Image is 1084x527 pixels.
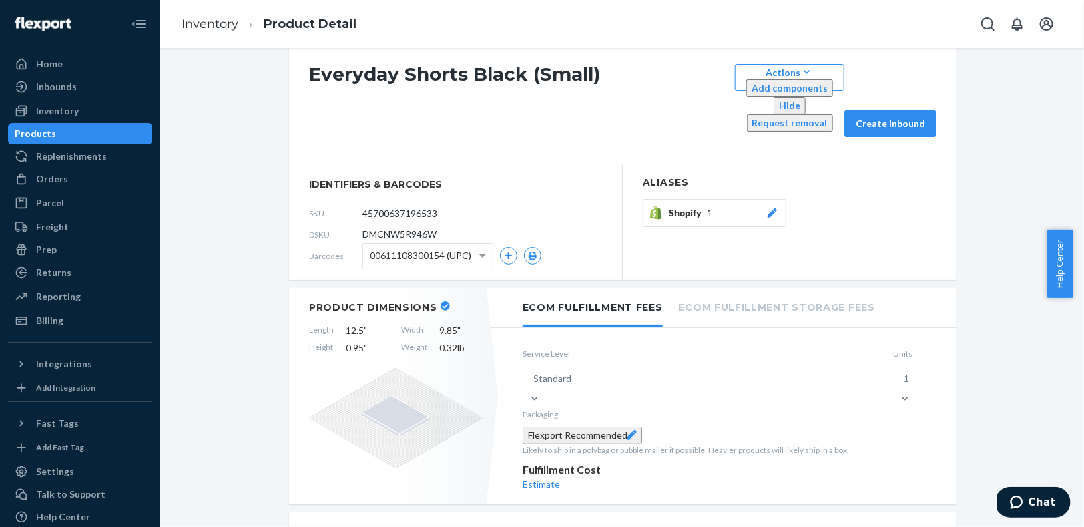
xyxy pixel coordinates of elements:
[364,342,367,353] span: "
[309,64,728,137] h1: Everyday Shorts Black (Small)
[36,243,57,256] div: Prep
[171,5,367,44] ol: breadcrumbs
[523,288,663,327] li: Ecom Fulfillment Fees
[669,206,707,220] span: Shopify
[533,372,571,385] div: Standard
[36,488,105,501] div: Talk to Support
[752,82,828,94] span: Add components
[8,262,152,283] a: Returns
[8,168,152,190] a: Orders
[975,11,1001,37] button: Open Search Box
[36,150,107,163] div: Replenishments
[309,229,362,240] span: DSKU
[523,462,936,478] div: Fulfillment Cost
[346,324,389,337] span: 12.5
[309,324,334,337] span: Length
[774,97,806,114] button: Hide
[904,372,909,385] div: 1
[997,487,1071,520] iframe: Opens a widget where you can chat to one of our agents
[264,17,356,31] a: Product Detail
[8,286,152,307] a: Reporting
[309,208,362,219] span: SKU
[1033,11,1060,37] button: Open account menu
[36,417,79,430] div: Fast Tags
[8,216,152,238] a: Freight
[36,220,69,234] div: Freight
[746,79,833,97] button: Add components
[36,266,71,279] div: Returns
[125,11,152,37] button: Close Navigation
[439,341,483,355] span: 0.32 lb
[401,324,427,337] span: Width
[182,17,238,31] a: Inventory
[8,413,152,434] button: Fast Tags
[8,100,152,122] a: Inventory
[36,104,79,118] div: Inventory
[8,53,152,75] a: Home
[36,290,81,303] div: Reporting
[15,127,56,140] div: Products
[36,314,63,327] div: Billing
[1004,11,1031,37] button: Open notifications
[8,310,152,331] a: Billing
[457,325,461,336] span: "
[747,114,833,132] button: Request removal
[364,325,367,336] span: "
[309,301,437,313] h2: Product Dimensions
[643,178,936,188] h2: Aliases
[523,409,936,420] p: Packaging
[707,206,712,220] span: 1
[346,341,389,355] span: 0.95
[893,348,936,359] label: Units
[8,76,152,98] a: Inbounds
[36,442,84,453] div: Add Fast Tag
[571,372,573,385] input: Standard
[309,341,334,355] span: Height
[8,380,152,396] a: Add Integration
[36,465,74,478] div: Settings
[909,372,910,385] input: 1
[370,244,471,267] span: 00611108300154 (UPC)
[779,100,800,111] span: Hide
[439,324,483,337] span: 9.85
[8,123,152,144] a: Products
[401,341,427,355] span: Weight
[8,461,152,482] a: Settings
[8,239,152,260] a: Prep
[36,382,95,393] div: Add Integration
[523,478,560,490] a: Estimate
[643,199,786,227] button: Shopify1
[36,357,92,371] div: Integrations
[8,353,152,375] button: Integrations
[752,117,828,128] span: Request removal
[36,510,90,524] div: Help Center
[8,484,152,505] a: Talk to Support
[36,80,77,94] div: Inbounds
[679,288,875,325] li: Ecom Fulfillment Storage Fees
[735,64,844,91] button: ActionsAdd componentsHideRequest removal
[523,348,882,359] label: Service Level
[8,192,152,214] a: Parcel
[15,17,71,31] img: Flexport logo
[36,172,68,186] div: Orders
[36,57,63,71] div: Home
[844,110,936,137] button: Create inbound
[362,228,437,241] span: DMCNW5R946W
[309,250,362,262] span: Barcodes
[309,178,602,191] span: identifiers & barcodes
[36,196,64,210] div: Parcel
[523,427,642,444] button: Flexport Recommended
[8,440,152,456] a: Add Fast Tag
[523,444,936,456] p: Likely to ship in a polybag or bubble mailer if possible. Heavier products will likely ship in a ...
[8,146,152,167] a: Replenishments
[746,65,833,79] div: Actions
[1047,230,1073,298] button: Help Center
